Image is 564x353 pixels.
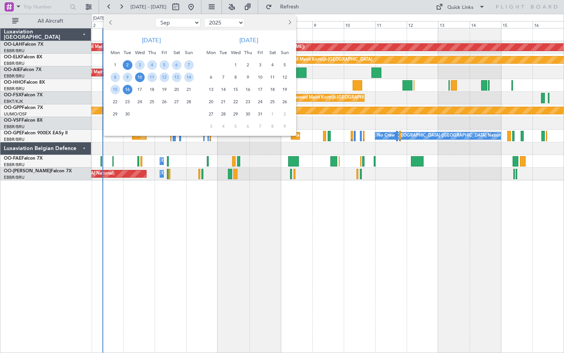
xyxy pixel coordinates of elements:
div: Wed [229,46,242,59]
span: 14 [219,85,228,94]
div: 13-10-2025 [205,83,217,96]
div: 13-9-2025 [170,71,183,83]
div: 17-9-2025 [134,83,146,96]
div: 9-10-2025 [242,71,254,83]
span: 1 [268,109,277,119]
div: Wed [134,46,146,59]
div: Sat [170,46,183,59]
span: 18 [147,85,157,94]
div: 30-10-2025 [242,108,254,120]
span: 9 [123,73,132,82]
span: 6 [206,73,216,82]
div: 1-11-2025 [266,108,279,120]
div: 17-10-2025 [254,83,266,96]
div: 16-10-2025 [242,83,254,96]
span: 3 [256,60,265,70]
span: 23 [243,97,253,107]
div: 1-9-2025 [109,59,121,71]
span: 27 [172,97,181,107]
span: 7 [219,73,228,82]
div: 6-11-2025 [242,120,254,132]
div: 12-10-2025 [279,71,291,83]
div: 4-10-2025 [266,59,279,71]
div: 24-10-2025 [254,96,266,108]
span: 1 [110,60,120,70]
div: 9-11-2025 [279,120,291,132]
span: 14 [184,73,194,82]
div: 24-9-2025 [134,96,146,108]
span: 6 [243,122,253,131]
span: 3 [206,122,216,131]
div: 1-10-2025 [229,59,242,71]
span: 5 [280,60,290,70]
div: 14-10-2025 [217,83,229,96]
div: Tue [121,46,134,59]
span: 8 [268,122,277,131]
span: 21 [184,85,194,94]
span: 8 [231,73,241,82]
div: 28-9-2025 [183,96,195,108]
div: 8-11-2025 [266,120,279,132]
div: 7-11-2025 [254,120,266,132]
div: 23-10-2025 [242,96,254,108]
div: 16-9-2025 [121,83,134,96]
span: 18 [268,85,277,94]
div: Sun [279,46,291,59]
span: 8 [110,73,120,82]
div: 25-10-2025 [266,96,279,108]
div: 31-10-2025 [254,108,266,120]
div: 2-11-2025 [279,108,291,120]
span: 19 [160,85,169,94]
span: 12 [280,73,290,82]
span: 4 [219,122,228,131]
span: 28 [184,97,194,107]
span: 29 [231,109,241,119]
span: 24 [256,97,265,107]
span: 30 [243,109,253,119]
div: 20-10-2025 [205,96,217,108]
div: 21-10-2025 [217,96,229,108]
span: 9 [280,122,290,131]
div: 18-9-2025 [146,83,158,96]
div: 4-9-2025 [146,59,158,71]
div: 5-11-2025 [229,120,242,132]
button: Next month [285,16,294,29]
span: 30 [123,109,132,119]
div: 3-9-2025 [134,59,146,71]
div: 20-9-2025 [170,83,183,96]
div: 21-9-2025 [183,83,195,96]
span: 25 [268,97,277,107]
div: 12-9-2025 [158,71,170,83]
span: 27 [206,109,216,119]
div: 9-9-2025 [121,71,134,83]
span: 13 [206,85,216,94]
span: 12 [160,73,169,82]
div: 7-9-2025 [183,59,195,71]
div: Mon [109,46,121,59]
span: 7 [256,122,265,131]
span: 16 [123,85,132,94]
div: Sun [183,46,195,59]
div: 3-11-2025 [205,120,217,132]
div: 15-10-2025 [229,83,242,96]
div: 11-9-2025 [146,71,158,83]
span: 10 [135,73,145,82]
div: 15-9-2025 [109,83,121,96]
span: 2 [123,60,132,70]
span: 16 [243,85,253,94]
span: 26 [160,97,169,107]
div: 5-10-2025 [279,59,291,71]
div: 22-9-2025 [109,96,121,108]
span: 22 [110,97,120,107]
span: 9 [243,73,253,82]
span: 4 [147,60,157,70]
div: 29-10-2025 [229,108,242,120]
div: Fri [254,46,266,59]
div: 10-10-2025 [254,71,266,83]
span: 25 [147,97,157,107]
div: 25-9-2025 [146,96,158,108]
div: 23-9-2025 [121,96,134,108]
span: 26 [280,97,290,107]
span: 17 [256,85,265,94]
div: Thu [242,46,254,59]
